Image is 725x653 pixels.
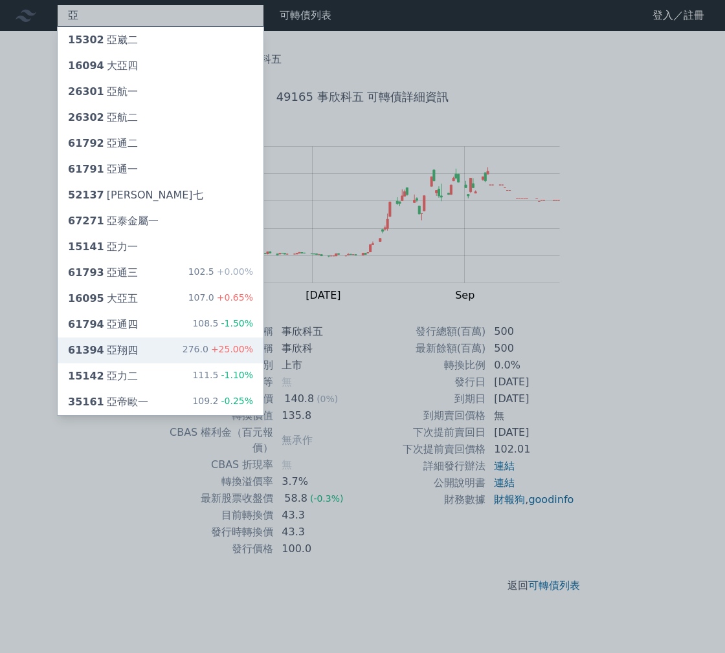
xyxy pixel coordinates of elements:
[68,215,104,227] span: 67271
[68,318,104,330] span: 61794
[58,389,263,415] a: 35161亞帝歐一 109.2-0.25%
[218,396,253,406] span: -0.25%
[68,187,203,203] div: [PERSON_NAME]七
[68,266,104,279] span: 61793
[68,58,138,74] div: 大亞四
[214,292,253,303] span: +0.65%
[68,136,138,151] div: 亞通二
[58,363,263,389] a: 15142亞力二 111.5-1.10%
[68,110,138,125] div: 亞航二
[58,312,263,337] a: 61794亞通四 108.5-1.50%
[58,260,263,286] a: 61793亞通三 102.5+0.00%
[68,59,104,72] span: 16094
[58,234,263,260] a: 15141亞力一
[68,292,104,305] span: 16095
[68,111,104,123] span: 26302
[214,266,253,277] span: +0.00%
[68,265,138,281] div: 亞通三
[68,317,138,332] div: 亞通四
[58,27,263,53] a: 15302亞崴二
[218,318,253,328] span: -1.50%
[68,162,138,177] div: 亞通一
[58,53,263,79] a: 16094大亞四
[58,131,263,156] a: 61792亞通二
[208,344,253,354] span: +25.00%
[68,394,148,410] div: 亞帝歐一
[68,84,138,100] div: 亞航一
[68,370,104,382] span: 15142
[68,396,104,408] span: 35161
[68,213,159,229] div: 亞泰金屬一
[58,105,263,131] a: 26302亞航二
[192,317,253,332] div: 108.5
[68,137,104,149] span: 61792
[68,344,104,356] span: 61394
[183,343,253,358] div: 276.0
[58,208,263,234] a: 67271亞泰金屬一
[68,343,138,358] div: 亞翔四
[68,34,104,46] span: 15302
[188,291,253,306] div: 107.0
[68,369,138,384] div: 亞力二
[192,394,253,410] div: 109.2
[68,189,104,201] span: 52137
[68,32,138,48] div: 亞崴二
[58,156,263,182] a: 61791亞通一
[68,85,104,98] span: 26301
[58,182,263,208] a: 52137[PERSON_NAME]七
[68,291,138,306] div: 大亞五
[68,239,138,255] div: 亞力一
[58,337,263,363] a: 61394亞翔四 276.0+25.00%
[68,241,104,253] span: 15141
[218,370,253,380] span: -1.10%
[58,79,263,105] a: 26301亞航一
[192,369,253,384] div: 111.5
[58,286,263,312] a: 16095大亞五 107.0+0.65%
[68,163,104,175] span: 61791
[188,265,253,281] div: 102.5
